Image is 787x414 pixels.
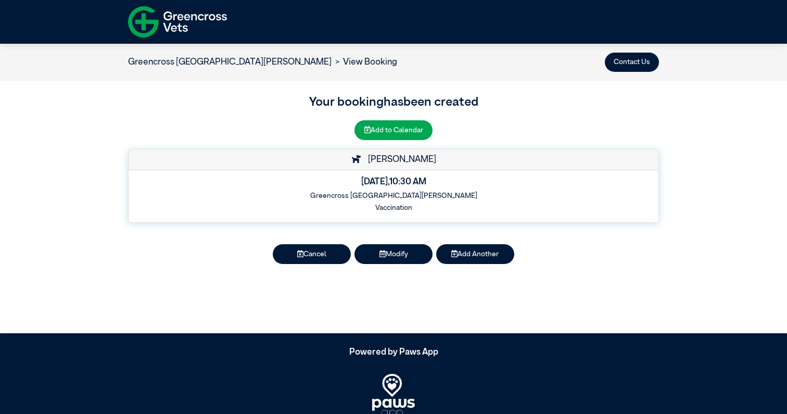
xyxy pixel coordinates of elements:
a: Greencross [GEOGRAPHIC_DATA][PERSON_NAME] [128,58,332,67]
h3: Your booking has been created [128,93,659,112]
h5: [DATE] , 10:30 AM [136,177,652,187]
li: View Booking [332,56,397,69]
h6: Greencross [GEOGRAPHIC_DATA][PERSON_NAME] [136,192,652,200]
nav: breadcrumb [128,56,397,69]
button: Modify [354,244,433,264]
h5: Powered by Paws App [128,347,659,358]
button: Contact Us [605,53,659,72]
h6: Vaccination [136,204,652,212]
button: Add to Calendar [354,120,433,140]
span: [PERSON_NAME] [363,155,436,164]
button: Add Another [436,244,514,264]
button: Cancel [273,244,351,264]
img: f-logo [128,3,227,41]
